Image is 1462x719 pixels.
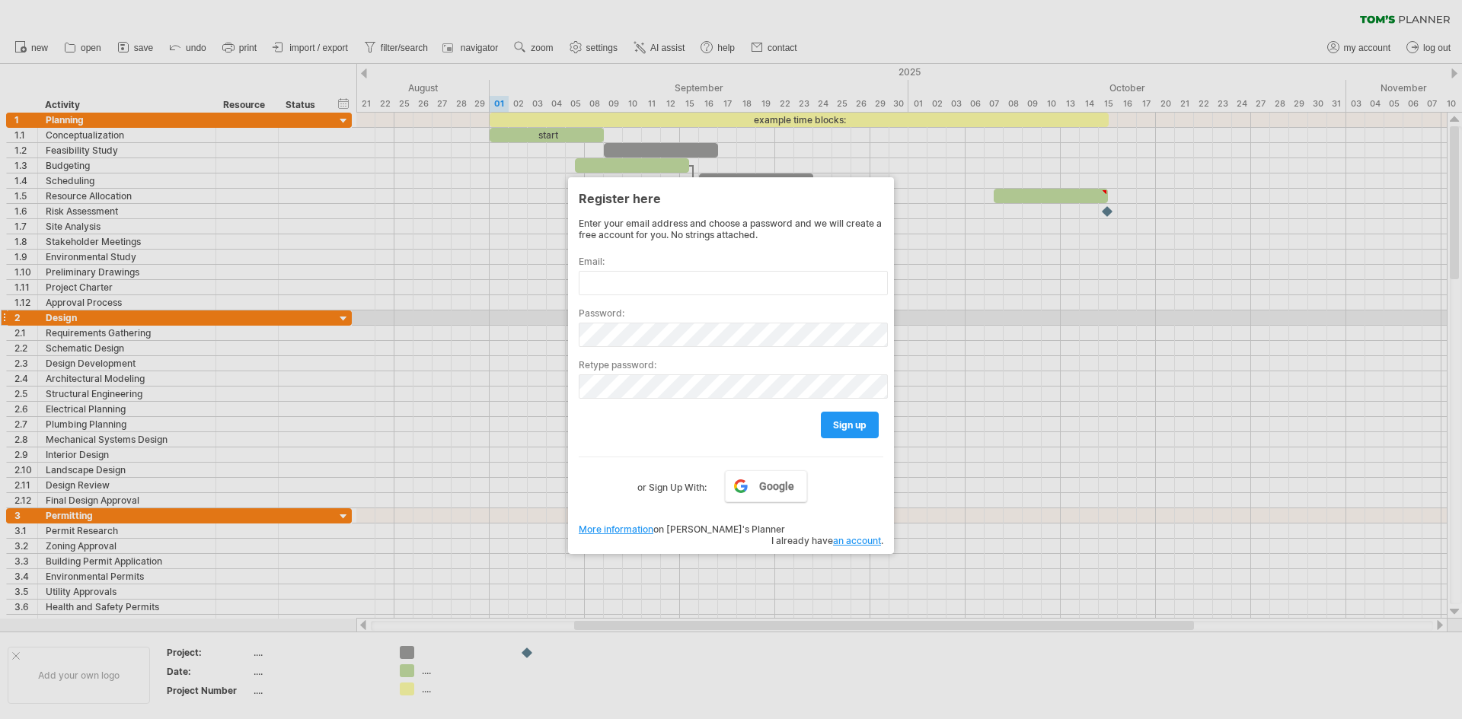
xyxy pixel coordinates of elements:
[579,307,883,319] label: Password:
[579,359,883,371] label: Retype password:
[771,535,883,546] span: I already have .
[821,412,879,438] a: sign up
[833,535,881,546] a: an account
[579,523,785,535] span: on [PERSON_NAME]'s Planner
[579,184,883,212] div: Register here
[579,256,883,267] label: Email:
[637,470,707,496] label: or Sign Up With:
[759,480,794,492] span: Google
[725,470,807,502] a: Google
[579,523,653,535] a: More information
[833,419,867,431] span: sign up
[579,218,883,240] div: Enter your email address and choose a password and we will create a free account for you. No stri...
